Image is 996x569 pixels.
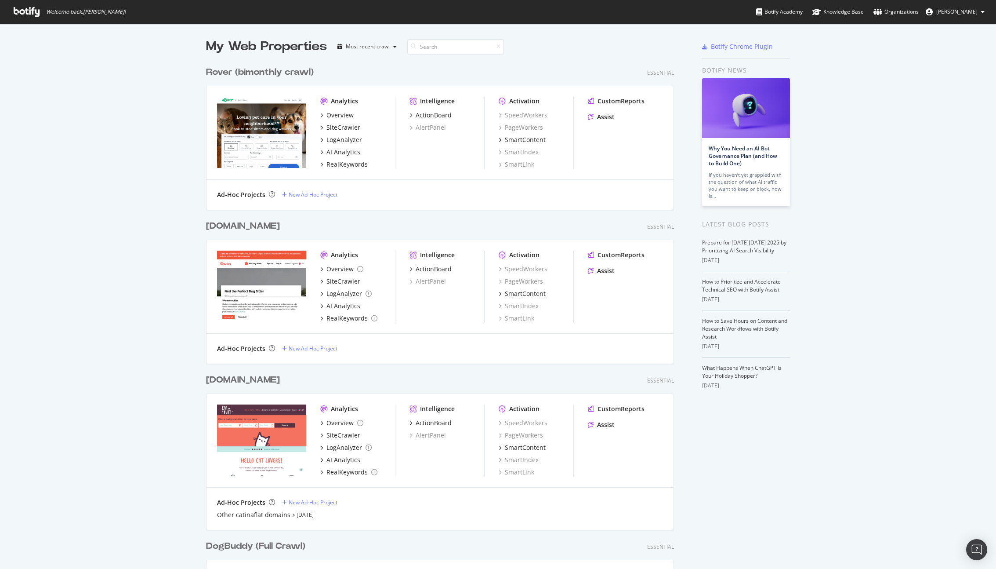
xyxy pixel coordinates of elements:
[326,111,354,120] div: Overview
[647,377,674,384] div: Essential
[217,511,290,519] a: Other catinaflat domains
[320,289,372,298] a: LogAnalyzer
[702,295,790,303] div: [DATE]
[647,223,674,230] div: Essential
[702,278,781,293] a: How to Prioritize and Accelerate Technical SEO with Botify Assist
[331,251,358,259] div: Analytics
[326,135,362,144] div: LogAnalyzer
[282,191,337,198] a: New Ad-Hoc Project
[297,511,314,518] a: [DATE]
[420,97,455,106] div: Intelligence
[709,171,783,200] div: If you haven’t yet grappled with the question of what AI traffic you want to keep or block, now is…
[499,302,539,310] a: SmartIndex
[499,111,547,120] div: SpeedWorkers
[407,39,504,55] input: Search
[588,420,615,429] a: Assist
[206,220,283,233] a: [DOMAIN_NAME]
[919,5,992,19] button: [PERSON_NAME]
[326,277,360,286] div: SiteCrawler
[702,239,786,254] a: Prepare for [DATE][DATE] 2025 by Prioritizing AI Search Visibility
[320,314,377,323] a: RealKeywords
[326,123,360,132] div: SiteCrawler
[206,38,327,55] div: My Web Properties
[588,113,615,121] a: Assist
[499,314,534,323] a: SmartLink
[598,405,645,413] div: CustomReports
[282,345,337,352] a: New Ad-Hoc Project
[588,405,645,413] a: CustomReports
[289,191,337,198] div: New Ad-Hoc Project
[597,266,615,275] div: Assist
[499,148,539,157] div: SmartIndex
[320,431,360,440] a: SiteCrawler
[647,69,674,77] div: Essential
[320,277,360,286] a: SiteCrawler
[416,111,452,120] div: ActionBoard
[409,277,446,286] a: AlertPanel
[409,419,452,427] a: ActionBoard
[217,498,265,507] div: Ad-Hoc Projects
[966,539,987,560] div: Open Intercom Messenger
[320,302,360,310] a: AI Analytics
[326,431,360,440] div: SiteCrawler
[320,111,354,120] a: Overview
[326,302,360,310] div: AI Analytics
[505,443,546,452] div: SmartContent
[702,78,790,138] img: Why You Need an AI Bot Governance Plan (and How to Build One)
[499,419,547,427] div: SpeedWorkers
[499,468,534,477] a: SmartLink
[702,256,790,264] div: [DATE]
[647,543,674,551] div: Essential
[320,148,360,157] a: AI Analytics
[598,251,645,259] div: CustomReports
[499,289,546,298] a: SmartContent
[289,345,337,352] div: New Ad-Hoc Project
[409,265,452,274] a: ActionBoard
[46,8,126,15] span: Welcome back, [PERSON_NAME] !
[499,277,543,286] a: PageWorkers
[597,420,615,429] div: Assist
[499,265,547,274] div: SpeedWorkers
[499,160,534,169] div: SmartLink
[416,419,452,427] div: ActionBoard
[320,468,377,477] a: RealKeywords
[346,44,390,49] div: Most recent crawl
[320,135,362,144] a: LogAnalyzer
[702,382,790,390] div: [DATE]
[334,40,400,54] button: Most recent crawl
[499,135,546,144] a: SmartContent
[702,317,787,340] a: How to Save Hours on Content and Research Workflows with Botify Assist
[812,7,864,16] div: Knowledge Base
[320,419,363,427] a: Overview
[326,468,368,477] div: RealKeywords
[326,314,368,323] div: RealKeywords
[409,123,446,132] a: AlertPanel
[499,431,543,440] a: PageWorkers
[289,499,337,506] div: New Ad-Hoc Project
[326,456,360,464] div: AI Analytics
[702,42,773,51] a: Botify Chrome Plugin
[588,266,615,275] a: Assist
[217,251,306,322] img: gudog.com
[326,148,360,157] div: AI Analytics
[702,66,790,75] div: Botify news
[206,540,309,553] a: DogBuddy (Full Crawl)
[206,66,314,79] div: Rover (bimonthly crawl)
[420,405,455,413] div: Intelligence
[509,97,540,106] div: Activation
[282,499,337,506] a: New Ad-Hoc Project
[597,113,615,121] div: Assist
[702,343,790,350] div: [DATE]
[409,111,452,120] a: ActionBoard
[499,123,543,132] a: PageWorkers
[217,405,306,476] img: catinaflat.com
[217,97,306,168] img: rover.com
[873,7,919,16] div: Organizations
